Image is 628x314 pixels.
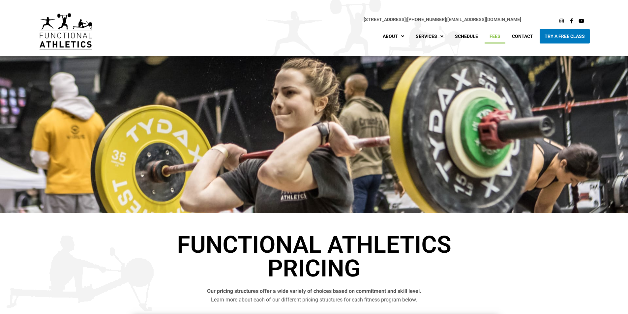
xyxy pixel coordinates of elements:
a: Try A Free Class [540,29,590,43]
p: | [105,16,522,23]
b: Our pricing structures offer a wide variety of choices based on commitment and skill level. [207,288,421,294]
span: | [364,17,407,22]
img: default-logo [40,13,92,49]
a: About [378,29,409,43]
a: Services [411,29,448,43]
span: Learn more about each of our different pricing structures for each fitness program below. [211,297,417,303]
a: Contact [507,29,538,43]
a: Schedule [450,29,483,43]
a: [STREET_ADDRESS] [364,17,406,22]
a: [EMAIL_ADDRESS][DOMAIN_NAME] [447,17,521,22]
a: [PHONE_NUMBER] [407,17,446,22]
a: Fees [485,29,505,43]
h1: Functional Athletics Pricing [130,233,499,280]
